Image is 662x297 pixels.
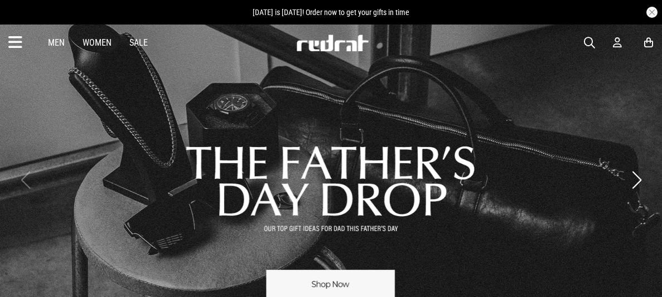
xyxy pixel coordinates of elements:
button: Next slide [629,168,644,192]
img: Redrat logo [296,35,369,51]
a: Sale [129,37,148,48]
span: [DATE] is [DATE]! Order now to get your gifts in time [253,8,409,17]
button: Previous slide [18,168,33,192]
a: Men [48,37,65,48]
a: Women [83,37,112,48]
